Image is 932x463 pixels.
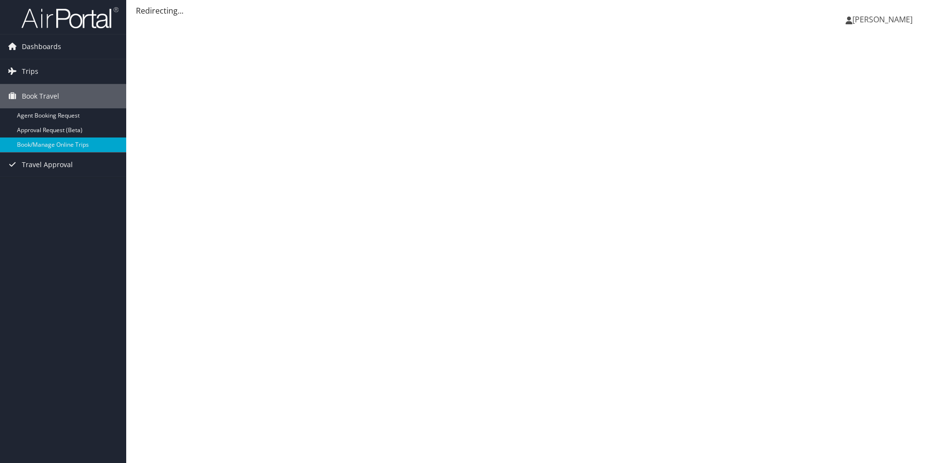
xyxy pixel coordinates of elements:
[22,34,61,59] span: Dashboards
[852,14,913,25] span: [PERSON_NAME]
[21,6,118,29] img: airportal-logo.png
[22,153,73,177] span: Travel Approval
[136,5,922,17] div: Redirecting...
[22,84,59,108] span: Book Travel
[22,59,38,84] span: Trips
[846,5,922,34] a: [PERSON_NAME]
